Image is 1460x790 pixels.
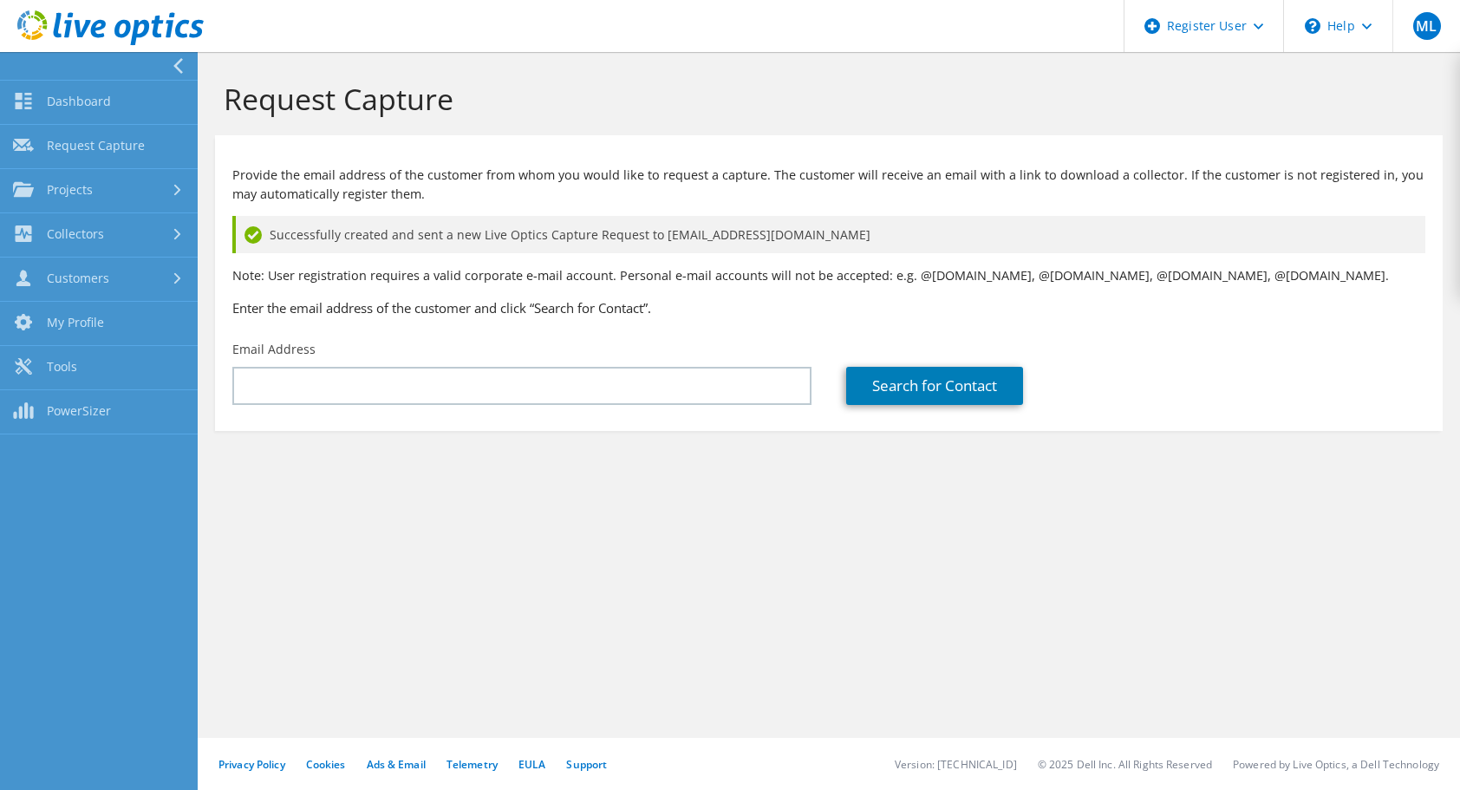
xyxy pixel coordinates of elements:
li: Powered by Live Optics, a Dell Technology [1233,757,1439,772]
li: © 2025 Dell Inc. All Rights Reserved [1038,757,1212,772]
label: Email Address [232,341,316,358]
a: Telemetry [446,757,498,772]
h3: Enter the email address of the customer and click “Search for Contact”. [232,298,1425,317]
h1: Request Capture [224,81,1425,117]
a: Search for Contact [846,367,1023,405]
a: EULA [518,757,545,772]
li: Version: [TECHNICAL_ID] [895,757,1017,772]
p: Provide the email address of the customer from whom you would like to request a capture. The cust... [232,166,1425,204]
a: Cookies [306,757,346,772]
a: Privacy Policy [218,757,285,772]
svg: \n [1305,18,1320,34]
span: Successfully created and sent a new Live Optics Capture Request to [EMAIL_ADDRESS][DOMAIN_NAME] [270,225,870,245]
span: ML [1413,12,1441,40]
p: Note: User registration requires a valid corporate e-mail account. Personal e-mail accounts will ... [232,266,1425,285]
a: Support [566,757,607,772]
a: Ads & Email [367,757,426,772]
